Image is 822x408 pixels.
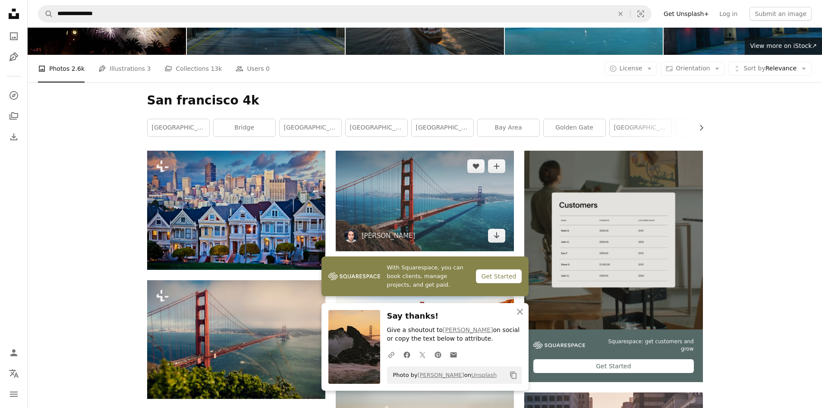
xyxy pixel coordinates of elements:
[630,6,651,22] button: Visual search
[611,6,630,22] button: Clear
[728,62,812,76] button: Sort byRelevance
[610,119,671,136] a: [GEOGRAPHIC_DATA] at night
[415,346,430,363] a: Share on Twitter
[676,119,737,136] a: californium
[430,346,446,363] a: Share on Pinterest
[743,64,797,73] span: Relevance
[5,5,22,24] a: Home — Unsplash
[595,338,693,353] span: Squarespace: get customers and grow
[362,231,416,240] a: [PERSON_NAME]
[336,197,514,205] a: Golden Gate Bridge during daytime
[524,151,702,329] img: file-1747939376688-baf9a4a454ffimage
[471,372,497,378] a: Unsplash
[5,365,22,382] button: Language
[147,280,325,399] img: a view of the golden gate bridge from the top of a hill
[387,263,469,289] span: With Squarespace, you can book clients, manage projects, and get paid.
[147,335,325,343] a: a view of the golden gate bridge from the top of a hill
[147,151,325,269] img: Famous Painted Ladies of San Francisco, California sit glowing amid the backdrop of a sunset and ...
[38,6,53,22] button: Search Unsplash
[676,65,710,72] span: Orientation
[533,359,693,373] div: Get Started
[446,346,461,363] a: Share over email
[214,119,275,136] a: bridge
[418,372,464,378] a: [PERSON_NAME]
[387,326,522,343] p: Give a shoutout to on social or copy the text below to attribute.
[443,326,493,333] a: [PERSON_NAME]
[147,64,151,73] span: 3
[211,64,222,73] span: 13k
[399,346,415,363] a: Share on Facebook
[750,42,817,49] span: View more on iStock ↗
[524,151,702,382] a: Squarespace: get customers and growGet Started
[478,119,539,136] a: bay area
[280,119,341,136] a: [GEOGRAPHIC_DATA]
[266,64,270,73] span: 0
[387,310,522,323] h3: Say thanks!
[5,344,22,361] a: Log in / Sign up
[236,55,270,82] a: Users 0
[661,62,725,76] button: Orientation
[488,159,505,173] button: Add to Collection
[620,65,642,72] span: License
[344,229,358,243] img: Go to Maarten van den Heuvel's profile
[336,151,514,251] img: Golden Gate Bridge during daytime
[743,65,765,72] span: Sort by
[412,119,473,136] a: [GEOGRAPHIC_DATA] skyline
[5,108,22,125] a: Collections
[693,119,703,136] button: scroll list to the right
[488,229,505,243] a: Download
[533,342,585,349] img: file-1747939142011-51e5cc87e3c9
[5,28,22,45] a: Photos
[147,93,703,108] h1: San francisco 4k
[389,368,497,382] span: Photo by on
[750,7,812,21] button: Submit an image
[544,119,605,136] a: golden gate
[38,5,652,22] form: Find visuals sitewide
[745,38,822,55] a: View more on iStock↗
[658,7,714,21] a: Get Unsplash+
[346,119,407,136] a: [GEOGRAPHIC_DATA]
[5,48,22,66] a: Illustrations
[328,270,380,283] img: file-1747939142011-51e5cc87e3c9
[5,87,22,104] a: Explore
[605,62,658,76] button: License
[714,7,743,21] a: Log in
[5,128,22,145] a: Download History
[164,55,222,82] a: Collections 13k
[148,119,209,136] a: [GEOGRAPHIC_DATA]
[476,269,521,283] div: Get Started
[467,159,485,173] button: Like
[506,368,521,383] button: Copy to clipboard
[5,386,22,403] button: Menu
[321,256,529,296] a: With Squarespace, you can book clients, manage projects, and get paid.Get Started
[98,55,151,82] a: Illustrations 3
[147,206,325,214] a: Famous Painted Ladies of San Francisco, California sit glowing amid the backdrop of a sunset and ...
